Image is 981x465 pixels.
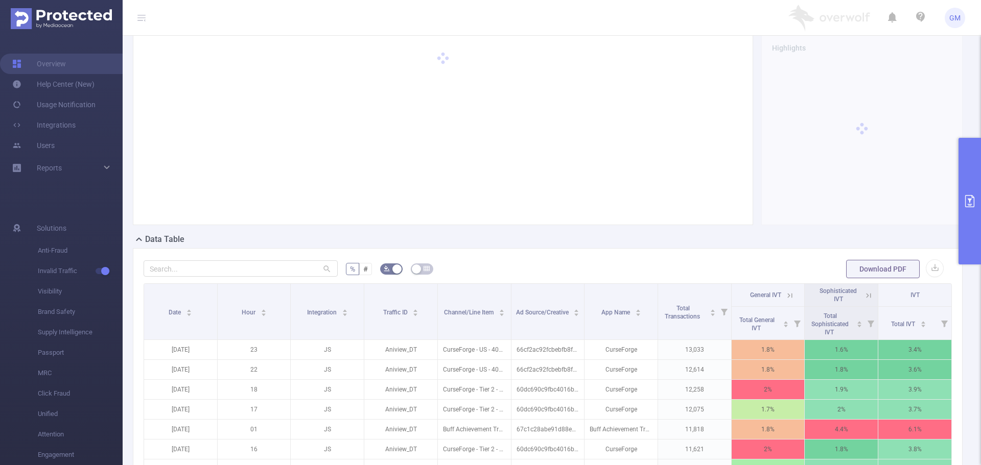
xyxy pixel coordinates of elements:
a: Help Center (New) [12,74,95,94]
p: Aniview_DT [364,400,437,419]
p: JS [291,420,364,439]
i: icon: caret-down [413,312,418,315]
img: Protected Media [11,8,112,29]
i: icon: caret-up [857,320,862,323]
p: CurseForge [585,439,658,459]
p: 2% [805,400,878,419]
span: Click Fraud [38,383,123,404]
p: 11,621 [658,439,731,459]
p: CurseForge - US - 400x300 inside 400x600 - Domain [438,340,511,359]
p: JS [291,360,364,379]
p: JS [291,439,364,459]
p: 3.8% [878,439,951,459]
a: Reports [37,158,62,178]
span: Total General IVT [739,316,775,332]
i: icon: bg-colors [384,265,390,272]
p: 1.9% [805,380,878,399]
span: Visibility [38,281,123,302]
i: icon: caret-down [186,312,192,315]
i: icon: caret-up [413,308,418,311]
i: icon: caret-down [261,312,266,315]
span: Invalid Traffic [38,261,123,281]
i: icon: caret-down [783,323,789,326]
div: Sort [856,320,862,326]
button: Download PDF [846,260,920,278]
i: icon: caret-down [710,312,715,315]
p: CurseForge - US - 400x300 inside 400x600 - Domain [438,360,511,379]
p: CurseForge - Tier 2 - 400x300 inside 400x600 new [438,439,511,459]
i: Filter menu [717,284,731,339]
i: icon: caret-down [635,312,641,315]
i: icon: caret-down [857,323,862,326]
a: Overview [12,54,66,74]
p: JS [291,380,364,399]
div: Sort [920,320,926,326]
div: Sort [186,308,192,314]
p: Aniview_DT [364,380,437,399]
p: 2% [732,380,805,399]
p: 6.1% [878,420,951,439]
span: Attention [38,424,123,445]
p: [DATE] [144,400,217,419]
p: [DATE] [144,380,217,399]
p: CurseForge - Tier 2 - 400x300 inside 400x600 new [438,380,511,399]
p: Buff Achievement Tracker [585,420,658,439]
span: Hour [242,309,257,316]
p: 16 [218,439,291,459]
p: 1.8% [732,340,805,359]
a: Usage Notification [12,94,96,115]
span: Brand Safety [38,302,123,322]
div: Sort [635,308,641,314]
p: CurseForge [585,400,658,419]
p: 60dc690c9fbc4016bc024468 [511,439,585,459]
p: 12,258 [658,380,731,399]
p: 1.6% [805,340,878,359]
p: 01 [218,420,291,439]
p: 3.7% [878,400,951,419]
span: Channel/Line Item [444,309,495,316]
i: icon: caret-up [710,308,715,311]
span: IVT [910,291,920,299]
div: Sort [710,308,716,314]
i: icon: caret-down [920,323,926,326]
span: MRC [38,363,123,383]
p: 11,818 [658,420,731,439]
p: 12,614 [658,360,731,379]
p: [DATE] [144,360,217,379]
a: Integrations [12,115,76,135]
p: 3.6% [878,360,951,379]
p: 3.4% [878,340,951,359]
p: CurseForge - Tier 2 - 400x300 inside 400x600 new [438,400,511,419]
span: Unified [38,404,123,424]
i: icon: caret-up [574,308,579,311]
span: # [363,265,368,273]
p: 12,075 [658,400,731,419]
i: icon: caret-up [783,320,789,323]
input: Search... [144,260,338,277]
i: icon: caret-down [574,312,579,315]
p: 3.9% [878,380,951,399]
span: Reports [37,164,62,172]
span: Solutions [37,218,66,238]
span: General IVT [750,291,781,299]
a: Users [12,135,55,156]
div: Sort [261,308,267,314]
p: Aniview_DT [364,340,437,359]
p: Aniview_DT [364,360,437,379]
p: JS [291,340,364,359]
span: Supply Intelligence [38,322,123,342]
i: Filter menu [863,307,878,339]
p: CurseForge [585,380,658,399]
p: 1.7% [732,400,805,419]
p: 22 [218,360,291,379]
span: Engagement [38,445,123,465]
span: Ad Source/Creative [516,309,570,316]
p: 1.8% [732,360,805,379]
p: 13,033 [658,340,731,359]
div: Sort [499,308,505,314]
p: 4.4% [805,420,878,439]
i: icon: caret-up [186,308,192,311]
span: Sophisticated IVT [820,287,857,303]
span: Integration [307,309,338,316]
p: CurseForge [585,340,658,359]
